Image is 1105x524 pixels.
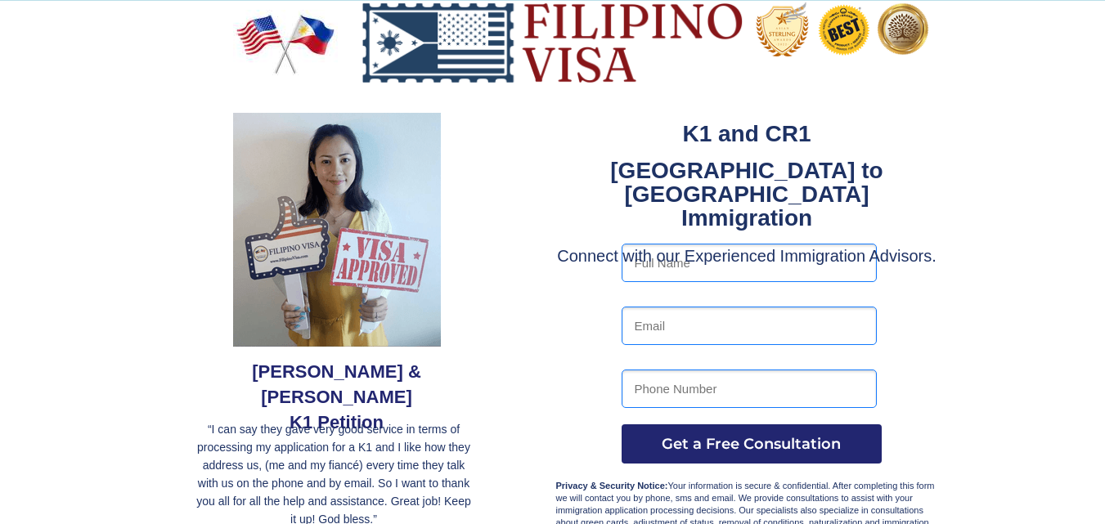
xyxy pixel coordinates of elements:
[252,361,421,432] span: [PERSON_NAME] & [PERSON_NAME] K1 Petition
[556,481,668,490] strong: Privacy & Security Notice:
[622,369,877,408] input: Phone Number
[622,307,877,345] input: Email
[622,435,882,453] span: Get a Free Consultation
[557,247,937,265] span: Connect with our Experienced Immigration Advisors.
[682,121,811,146] strong: K1 and CR1
[622,424,882,464] button: Get a Free Consultation
[610,158,883,231] strong: [GEOGRAPHIC_DATA] to [GEOGRAPHIC_DATA] Immigration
